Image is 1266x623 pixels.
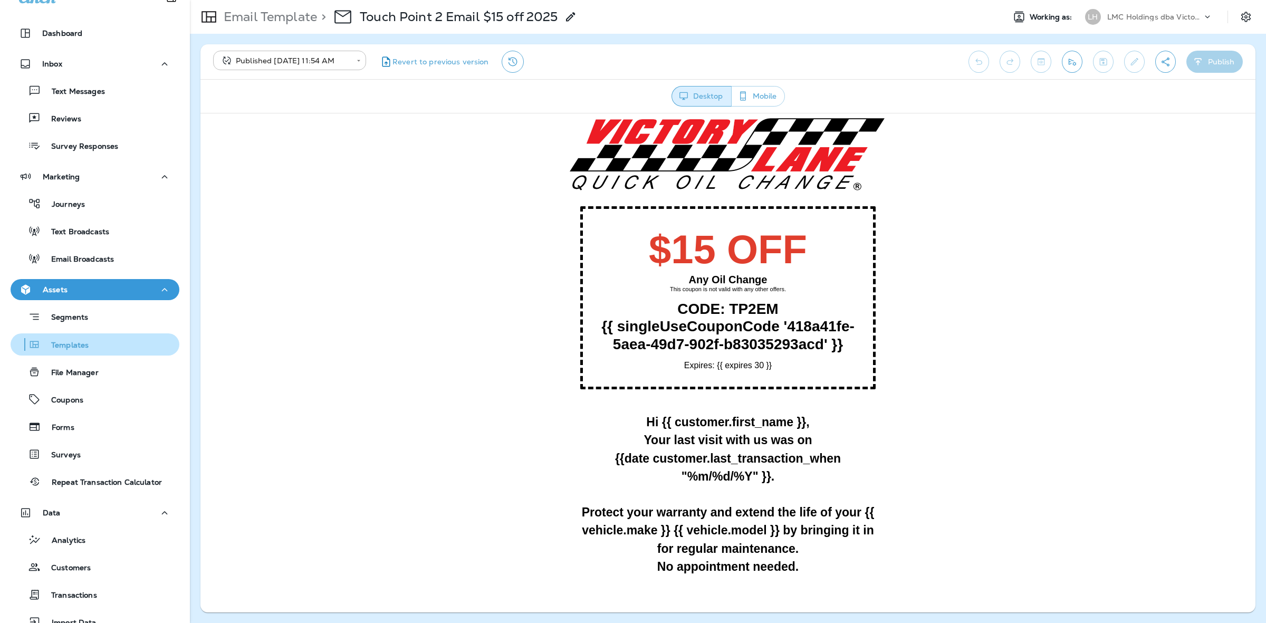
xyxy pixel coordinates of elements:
span: $15 OFF [448,113,607,158]
button: File Manager [11,361,179,383]
button: Text Broadcasts [11,220,179,242]
strong: No appointment needed. [457,446,598,460]
button: Analytics [11,529,179,551]
p: Coupons [41,396,83,406]
p: Marketing [43,172,80,181]
span: Working as: [1030,13,1075,22]
button: Dashboard [11,23,179,44]
button: Inbox [11,53,179,74]
span: {{ singleUseCouponCode '418a41fe-5aea-49d7-902f-b83035293acd' }} [401,205,654,239]
button: Transactions [11,583,179,606]
p: Analytics [41,536,85,546]
span: This coupon is not valid with any other offers. [469,172,586,179]
p: > [317,9,326,25]
button: Forms [11,416,179,438]
p: Inbox [42,60,62,68]
p: Customers [41,563,91,573]
button: Send test email [1062,51,1082,73]
p: Assets [43,285,68,294]
p: Dashboard [42,29,82,37]
button: Mobile [731,86,785,107]
span: Any Oil Change [488,160,567,172]
p: Templates [41,341,89,351]
strong: Your last visit with us was on [443,320,611,333]
button: Revert to previous version [375,51,493,73]
p: Survey Responses [41,142,118,152]
button: Surveys [11,443,179,465]
button: Coupons [11,388,179,410]
button: Segments [11,305,179,328]
button: View Changelog [502,51,524,73]
p: Journeys [41,200,85,210]
button: Reviews [11,107,179,129]
button: Settings [1236,7,1255,26]
button: Customers [11,556,179,578]
button: Text Messages [11,80,179,102]
strong: {{date customer.last_transaction_when "%m/%d/%Y" }}. [415,338,640,370]
div: LH [1085,9,1101,25]
p: Text Messages [41,87,105,97]
p: Reviews [41,114,81,124]
button: Desktop [672,86,732,107]
p: Email Template [219,9,317,25]
div: Published [DATE] 11:54 AM [220,55,349,66]
button: Email Broadcasts [11,247,179,270]
button: Marketing [11,166,179,187]
span: Expires: {{ expires 30 }} [484,247,571,256]
p: Transactions [41,591,97,601]
img: victorylanelogo-vector-1-Converted---Copy.png [369,5,686,78]
button: Repeat Transaction Calculator [11,471,179,493]
span: CODE: TP2EM [477,187,578,204]
button: Data [11,502,179,523]
button: Templates [11,333,179,356]
p: LMC Holdings dba Victory Lane Quick Oil Change [1107,13,1202,21]
p: Touch Point 2 Email $15 off 2025 [360,9,558,25]
button: Survey Responses [11,135,179,157]
button: Create a Shareable Preview Link [1155,51,1176,73]
p: Segments [41,313,88,323]
button: Assets [11,279,179,300]
span: Revert to previous version [392,57,489,67]
strong: Hi {{ customer.first_name }}, [446,302,609,315]
button: Journeys [11,193,179,215]
p: Repeat Transaction Calculator [41,478,162,488]
p: Text Broadcasts [41,227,109,237]
p: Email Broadcasts [41,255,114,265]
p: File Manager [41,368,99,378]
p: Forms [41,423,74,433]
strong: Protect your warranty and extend the life of your {{ vehicle.make }} {{ vehicle.model }} by bring... [381,392,674,442]
p: Data [43,509,61,517]
p: Surveys [41,451,81,461]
